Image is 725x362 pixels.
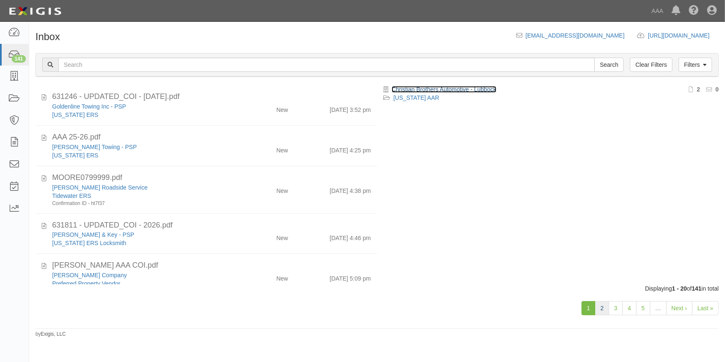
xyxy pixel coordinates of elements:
[692,301,719,315] a: Last »
[648,32,719,39] a: [URL][DOMAIN_NAME]
[52,231,134,238] a: [PERSON_NAME] & Key - PSP
[35,31,60,42] h1: Inbox
[52,143,233,151] div: Ridgeway Towing - PSP
[52,260,371,271] div: majd Miran AAA COI.pdf
[636,301,650,315] a: 5
[52,144,137,150] a: [PERSON_NAME] Towing - PSP
[41,331,66,337] a: Exigis, LLC
[330,102,371,114] div: [DATE] 3:52 pm
[52,192,91,199] a: Tidewater ERS
[679,58,712,72] a: Filters
[52,239,233,247] div: Texas ERS Locksmith
[52,192,233,200] div: Tidewater ERS
[52,200,233,207] div: Confirmation ID - ht7f37
[6,4,64,19] img: logo-5460c22ac91f19d4615b14bd174203de0afe785f0fc80cf4dbbc73dc1793850b.png
[630,58,672,72] a: Clear Filters
[52,184,148,191] a: [PERSON_NAME] Roadside Service
[330,183,371,195] div: [DATE] 4:38 pm
[330,271,371,283] div: [DATE] 5:09 pm
[622,301,637,315] a: 4
[276,230,288,242] div: New
[330,143,371,154] div: [DATE] 4:25 pm
[52,183,233,192] div: Moore's Roadside Service
[609,301,623,315] a: 3
[666,301,692,315] a: Next ›
[52,230,233,239] div: Austin Locksmith & Key - PSP
[52,132,371,143] div: AAA 25-26.pdf
[330,230,371,242] div: [DATE] 4:46 pm
[52,271,233,279] div: Majd Miran Company
[672,285,687,292] b: 1 - 20
[52,103,126,110] a: Goldenline Towing Inc - PSP
[276,102,288,114] div: New
[276,271,288,283] div: New
[52,111,98,118] a: [US_STATE] ERS
[52,152,98,159] a: [US_STATE] ERS
[692,285,701,292] b: 141
[595,301,609,315] a: 2
[276,143,288,154] div: New
[35,331,66,338] small: by
[526,32,624,39] a: [EMAIL_ADDRESS][DOMAIN_NAME]
[393,94,439,101] a: [US_STATE] AAR
[52,272,127,278] a: [PERSON_NAME] Company
[52,111,233,119] div: Texas ERS
[594,58,624,72] input: Search
[715,86,719,93] b: 0
[276,183,288,195] div: New
[582,301,596,315] a: 1
[52,220,371,231] div: 631811 - UPDATED_COI - 2026.pdf
[29,284,725,293] div: Displaying of in total
[52,91,371,102] div: 631246 - UPDATED_COI - 8.15.2026.pdf
[52,172,371,183] div: MOORE0799999.pdf
[647,3,667,19] a: AAA
[697,86,700,93] b: 2
[52,279,233,288] div: Preferred Property Vendor
[52,102,233,111] div: Goldenline Towing Inc - PSP
[52,280,120,287] a: Preferred Property Vendor
[12,55,26,63] div: 141
[58,58,595,72] input: Search
[650,301,667,315] a: …
[689,6,699,16] i: Help Center - Complianz
[52,240,126,246] a: [US_STATE] ERS Locksmith
[52,151,233,159] div: Texas ERS
[392,86,496,93] a: Christian Brothers Automotive - Lubbock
